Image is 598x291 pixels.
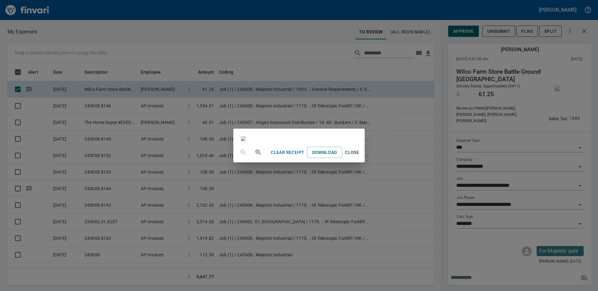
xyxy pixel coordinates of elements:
[312,149,337,156] span: Download
[342,147,362,158] button: Close
[241,136,246,141] img: receipts%2Ftapani%2F2025-09-24%2FHbtAYK343TcPX1BBE5X99mCGZJG3__iNjZfAPIogKOv2iNYERj.jpg
[345,149,360,156] span: Close
[271,149,304,156] span: Clear Receipt
[307,147,342,158] a: Download
[268,147,307,158] button: Clear Receipt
